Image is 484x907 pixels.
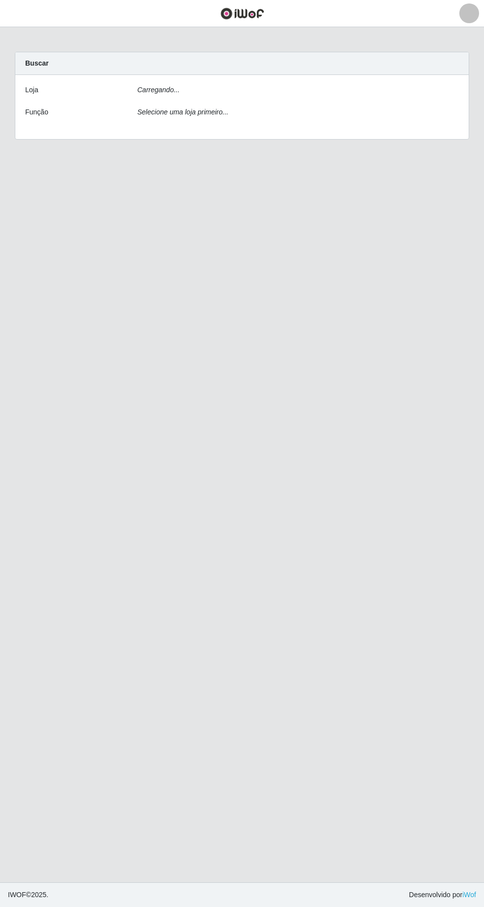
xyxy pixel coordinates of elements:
[25,85,38,95] label: Loja
[8,890,48,900] span: © 2025 .
[137,86,180,94] i: Carregando...
[8,891,26,899] span: IWOF
[25,107,48,117] label: Função
[462,891,476,899] a: iWof
[409,890,476,900] span: Desenvolvido por
[25,59,48,67] strong: Buscar
[220,7,264,20] img: CoreUI Logo
[137,108,228,116] i: Selecione uma loja primeiro...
